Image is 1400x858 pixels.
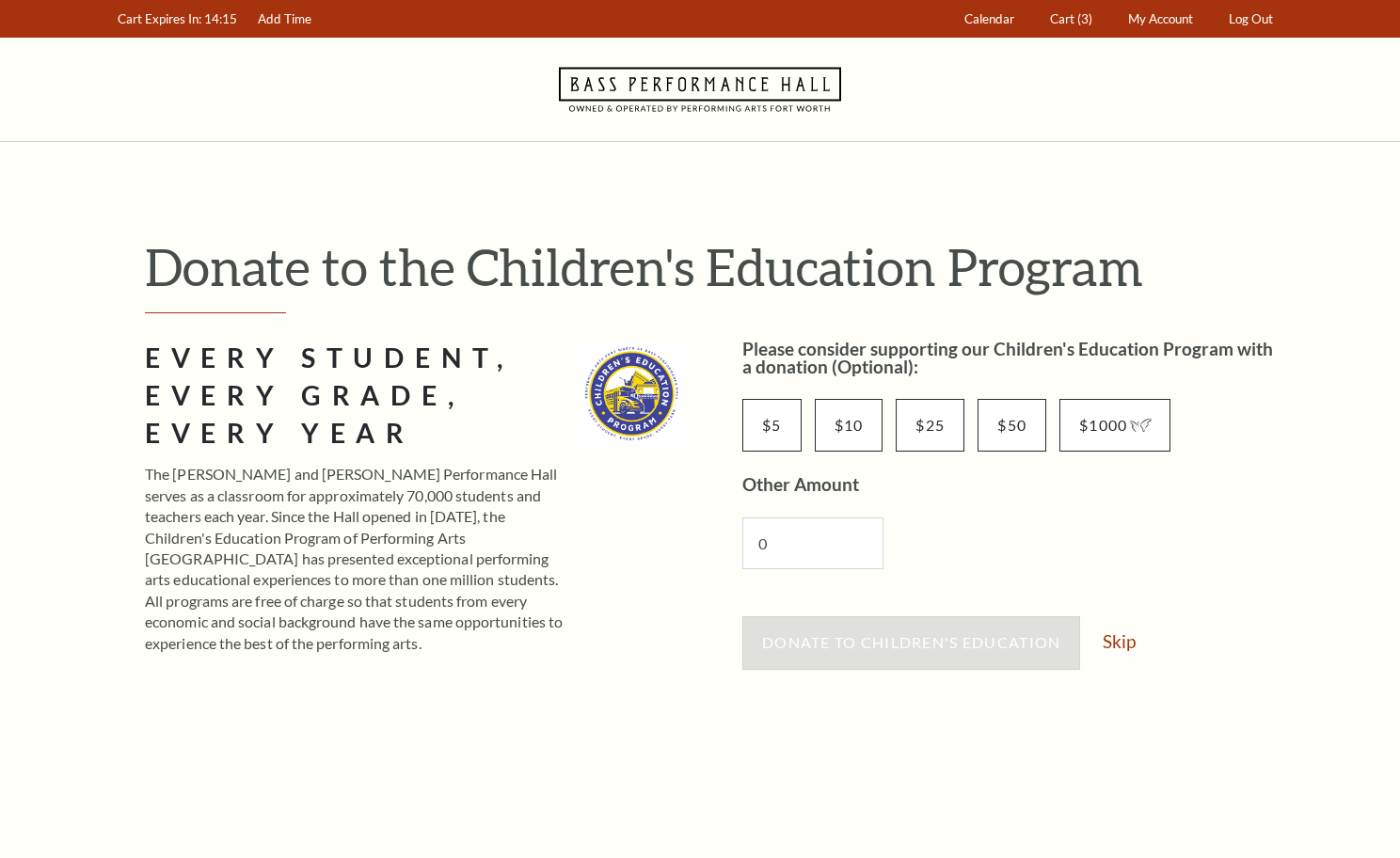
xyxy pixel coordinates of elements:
[1059,399,1169,452] input: $1000
[742,338,1273,377] label: Please consider supporting our Children's Education Program with a donation (Optional):
[742,616,1080,669] button: Donate to Children's Education
[742,399,802,452] input: $5
[1128,11,1193,26] span: My Account
[204,11,237,26] span: 14:15
[118,11,201,26] span: Cart Expires In:
[145,340,565,453] h2: Every Student, Every Grade, Every Year
[145,464,565,654] p: The [PERSON_NAME] and [PERSON_NAME] Performance Hall serves as a classroom for approximately 70,0...
[249,1,321,38] a: Add Time
[1103,632,1136,650] a: Skip
[1220,1,1282,38] a: Log Out
[1050,11,1074,26] span: Cart
[762,633,1060,651] span: Donate to Children's Education
[964,11,1014,26] span: Calendar
[578,340,686,448] img: cep_logo_2022_standard_335x335.jpg
[956,1,1024,38] a: Calendar
[815,399,883,452] input: $10
[1077,11,1092,26] span: (3)
[145,236,1283,297] h1: Donate to the Children's Education Program
[896,399,964,452] input: $25
[742,473,859,495] label: Other Amount
[1042,1,1102,38] a: Cart (3)
[1120,1,1202,38] a: My Account
[978,399,1046,452] input: $50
